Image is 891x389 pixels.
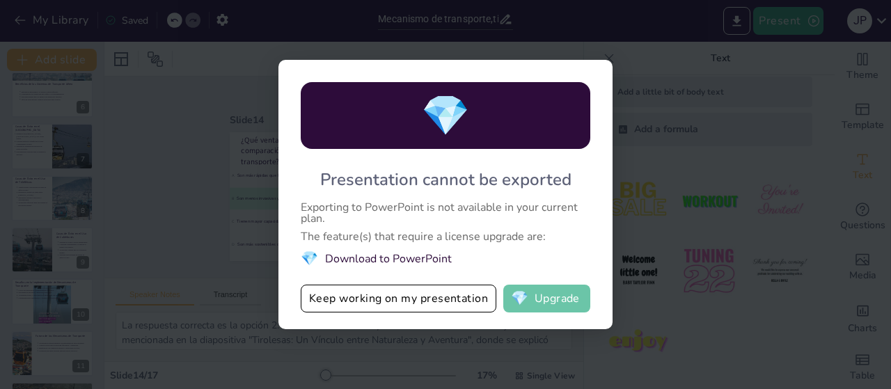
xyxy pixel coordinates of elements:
button: diamondUpgrade [503,285,590,312]
span: diamond [511,292,528,305]
div: Exporting to PowerPoint is not available in your current plan. [301,202,590,224]
div: Presentation cannot be exported [320,168,571,191]
span: diamond [301,249,318,268]
li: Download to PowerPoint [301,249,590,268]
div: The feature(s) that require a license upgrade are: [301,231,590,242]
span: diamond [421,89,470,143]
button: Keep working on my presentation [301,285,496,312]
